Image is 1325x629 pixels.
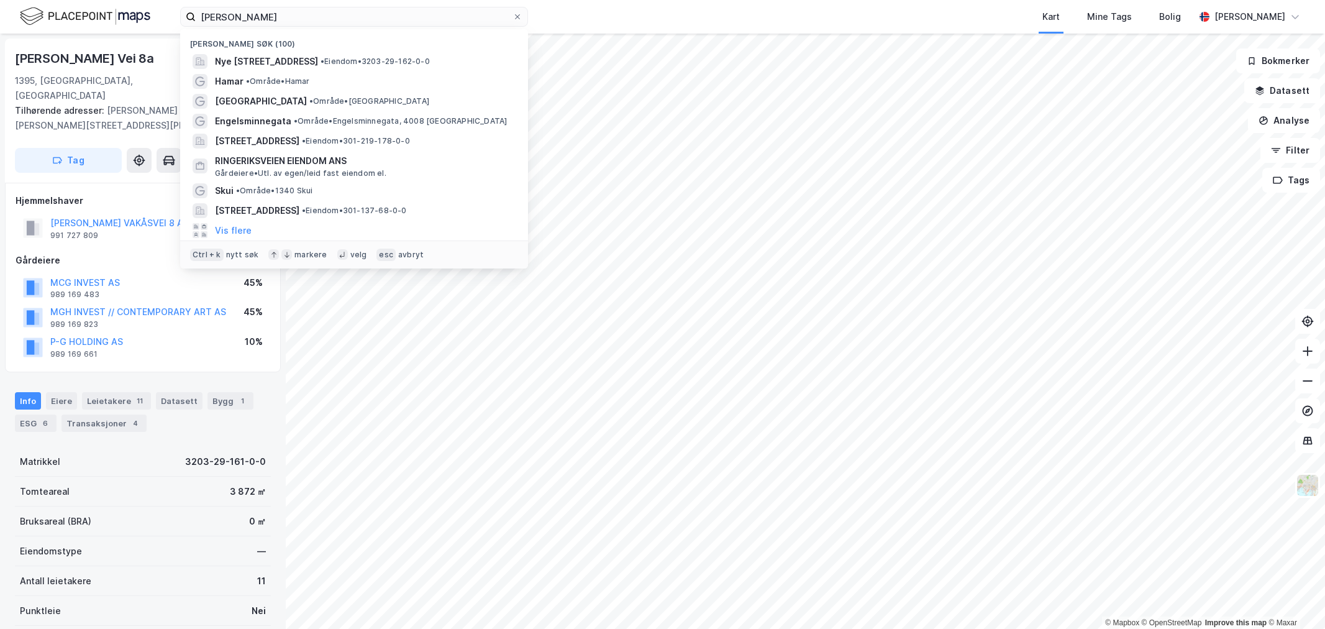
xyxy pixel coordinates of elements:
div: 989 169 823 [50,319,98,329]
div: 1 [236,395,248,407]
div: Datasett [156,392,203,410]
div: 4 [129,417,142,429]
div: 11 [134,395,146,407]
span: Eiendom • 301-219-178-0-0 [302,136,410,146]
div: 989 169 483 [50,290,99,300]
button: Analyse [1248,108,1320,133]
div: Leietakere [82,392,151,410]
a: Mapbox [1105,618,1139,627]
div: velg [350,250,367,260]
span: • [321,57,324,66]
div: 45% [244,275,263,290]
div: 991 727 809 [50,231,98,241]
span: • [309,96,313,106]
span: Område • Engelsminnegata, 4008 [GEOGRAPHIC_DATA] [294,116,507,126]
span: Eiendom • 3203-29-162-0-0 [321,57,430,67]
a: Improve this map [1205,618,1267,627]
div: [PERSON_NAME] [1214,9,1285,24]
span: Område • [GEOGRAPHIC_DATA] [309,96,429,106]
input: Søk på adresse, matrikkel, gårdeiere, leietakere eller personer [196,7,512,26]
button: Filter [1260,138,1320,163]
button: Tags [1262,168,1320,193]
div: Matrikkel [20,454,60,469]
div: markere [294,250,327,260]
button: Vis flere [215,223,252,238]
div: nytt søk [226,250,259,260]
div: Kontrollprogram for chat [1263,569,1325,629]
div: [PERSON_NAME] søk (100) [180,29,528,52]
div: Mine Tags [1087,9,1132,24]
span: • [302,136,306,145]
button: Tag [15,148,122,173]
span: • [302,206,306,215]
div: Eiendomstype [20,544,82,559]
div: Antall leietakere [20,574,91,589]
img: logo.f888ab2527a4732fd821a326f86c7f29.svg [20,6,150,27]
div: Nei [252,604,266,618]
span: Engelsminnegata [215,114,291,129]
img: Z [1296,474,1319,497]
span: Gårdeiere • Utl. av egen/leid fast eiendom el. [215,168,386,178]
div: [PERSON_NAME] Vei 8b, [PERSON_NAME][STREET_ADDRESS][PERSON_NAME] 8d [15,103,261,133]
span: • [246,76,250,86]
div: 989 169 661 [50,349,98,359]
div: 45% [244,305,263,319]
button: Datasett [1244,78,1320,103]
div: 11 [257,574,266,589]
span: RINGERIKSVEIEN EIENDOM ANS [215,154,513,168]
div: Eiere [46,392,77,410]
div: 10% [245,334,263,349]
span: Nye [STREET_ADDRESS] [215,54,318,69]
span: [GEOGRAPHIC_DATA] [215,94,307,109]
div: avbryt [398,250,424,260]
span: Eiendom • 301-137-68-0-0 [302,206,407,216]
span: Område • 1340 Skui [236,186,312,196]
div: Bolig [1159,9,1181,24]
div: Punktleie [20,604,61,618]
div: 0 ㎡ [249,514,266,529]
span: [STREET_ADDRESS] [215,203,299,218]
div: — [257,544,266,559]
div: Bruksareal (BRA) [20,514,91,529]
button: Bokmerker [1236,48,1320,73]
span: • [236,186,240,195]
div: esc [376,249,396,261]
div: [PERSON_NAME] Vei 8a [15,48,157,68]
span: Område • Hamar [246,76,310,86]
span: Tilhørende adresser: [15,105,107,116]
span: Skui [215,183,234,198]
div: Tomteareal [20,484,70,499]
div: 1395, [GEOGRAPHIC_DATA], [GEOGRAPHIC_DATA] [15,73,215,103]
span: Hamar [215,74,244,89]
div: Info [15,392,41,410]
div: 3 872 ㎡ [230,484,266,499]
div: Hjemmelshaver [16,193,270,208]
div: Gårdeiere [16,253,270,268]
span: [STREET_ADDRESS] [215,134,299,149]
span: • [294,116,298,126]
div: Bygg [207,392,253,410]
div: ESG [15,415,57,432]
div: 3203-29-161-0-0 [185,454,266,469]
div: Ctrl + k [190,249,224,261]
a: OpenStreetMap [1142,618,1202,627]
iframe: Chat Widget [1263,569,1325,629]
div: Transaksjoner [61,415,147,432]
div: Kart [1042,9,1060,24]
div: 6 [39,417,52,429]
